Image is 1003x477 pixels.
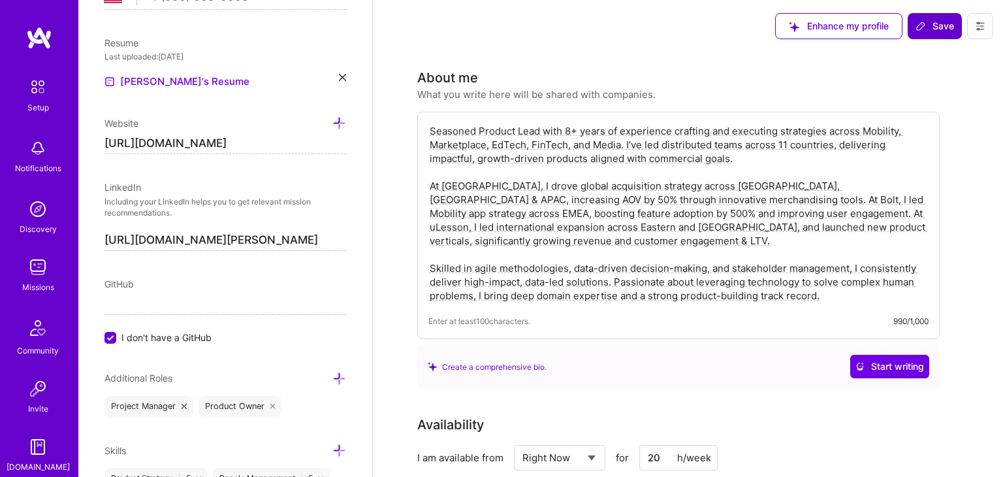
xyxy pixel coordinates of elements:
i: icon CrystalBallWhite [855,362,865,371]
span: Enter at least 100 characters. [428,314,530,328]
div: Discovery [20,222,57,236]
p: Including your LinkedIn helps you to get relevant mission recommendations. [104,197,346,219]
img: logo [26,26,52,50]
i: icon Close [270,404,276,409]
div: 990/1,000 [893,314,929,328]
span: Skills [104,445,126,456]
div: I am available from [417,451,503,465]
span: Website [104,118,138,129]
button: Start writing [850,355,929,378]
div: Project Manager [104,396,193,417]
input: XX [639,445,718,470]
span: Start writing [855,360,924,373]
img: Community [22,312,54,344]
span: LinkedIn [104,182,141,193]
img: teamwork [25,254,51,280]
a: [PERSON_NAME]'s Resume [104,74,249,90]
img: setup [24,73,52,101]
div: About me [417,68,478,88]
span: Additional Roles [104,372,172,384]
div: Setup [27,101,49,114]
img: guide book [25,434,51,460]
span: I don't have a GitHub [121,331,212,344]
img: Resume [104,76,115,87]
i: icon Close [182,404,187,409]
div: Community [17,344,59,357]
i: icon Close [339,74,346,81]
div: What you write here will be shared with companies. [417,88,656,101]
span: Save [915,20,954,33]
button: Enhance my profile [775,13,902,39]
img: Invite [25,376,51,402]
div: Create a comprehensive bio. [428,360,547,374]
i: icon SuggestedTeams [428,362,437,371]
div: Product Owner [199,396,282,417]
span: Enhance my profile [789,20,889,33]
span: Resume [104,37,138,48]
button: Save [908,13,962,39]
span: for [616,451,629,465]
div: Availability [417,415,484,435]
input: http://... [104,133,346,154]
img: discovery [25,196,51,222]
div: Missions [22,280,54,294]
i: icon SuggestedTeams [789,22,799,32]
img: bell [25,135,51,161]
span: GitHub [104,278,134,289]
div: h/week [677,451,711,465]
div: Invite [28,402,48,416]
div: Notifications [15,161,61,175]
div: Last uploaded: [DATE] [104,50,346,63]
div: [DOMAIN_NAME] [7,460,70,474]
textarea: Seasoned Product Lead with 8+ years of experience crafting and executing strategies across Mobili... [428,123,929,304]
